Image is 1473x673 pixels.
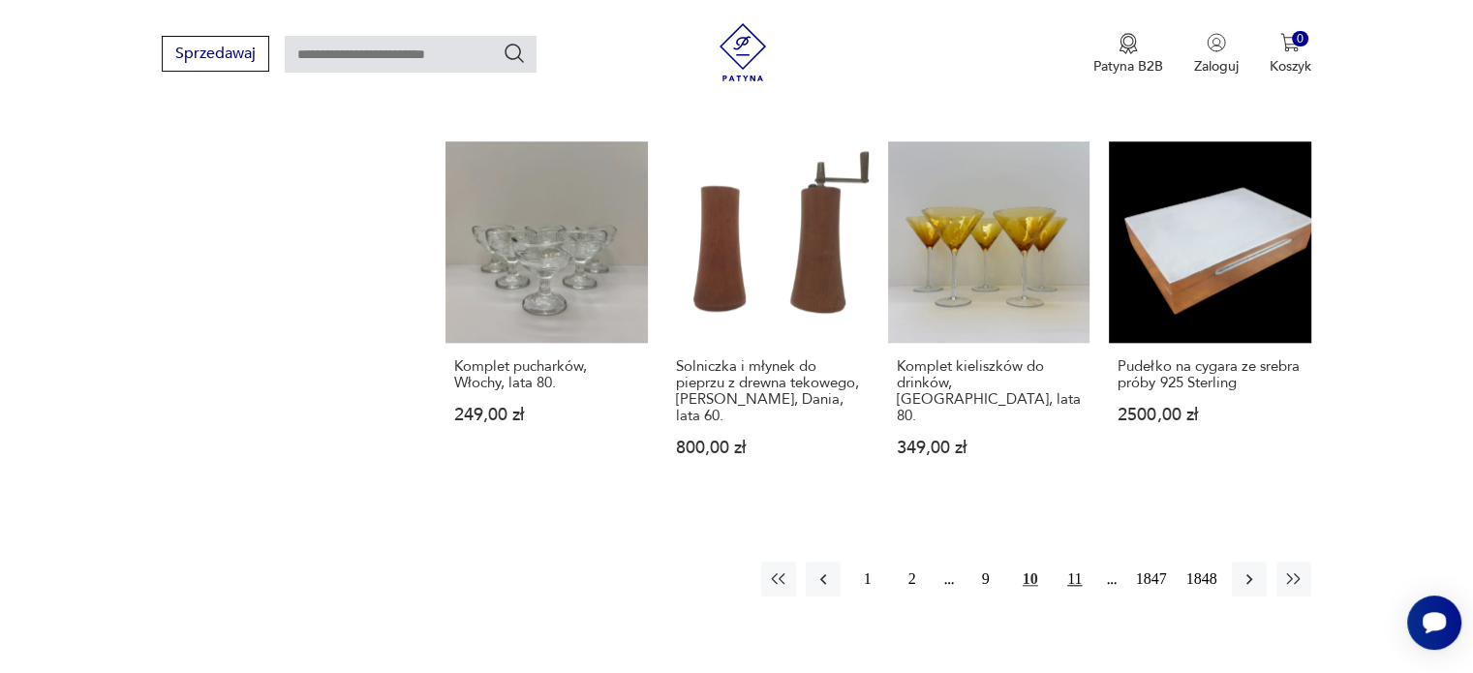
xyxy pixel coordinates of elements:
button: 1847 [1131,562,1172,597]
a: Pudełko na cygara ze srebra próby 925 SterlingPudełko na cygara ze srebra próby 925 Sterling2500,... [1109,141,1310,494]
p: 800,00 zł [676,440,860,456]
button: 10 [1013,562,1048,597]
p: 349,00 zł [897,440,1081,456]
button: Sprzedawaj [162,36,269,72]
img: Ikona medalu [1119,33,1138,54]
h3: Komplet pucharków, Włochy, lata 80. [454,358,638,391]
iframe: Smartsupp widget button [1407,596,1461,650]
a: Solniczka i młynek do pieprzu z drewna tekowego, Laurids Lonborg, Dania, lata 60.Solniczka i młyn... [667,141,869,494]
button: Patyna B2B [1093,33,1163,76]
div: 0 [1292,31,1308,47]
p: 2500,00 zł [1118,407,1302,423]
button: 9 [968,562,1003,597]
a: Sprzedawaj [162,48,269,62]
img: Ikonka użytkownika [1207,33,1226,52]
h3: Solniczka i młynek do pieprzu z drewna tekowego, [PERSON_NAME], Dania, lata 60. [676,358,860,424]
button: 11 [1058,562,1092,597]
button: 1 [850,562,885,597]
h3: Pudełko na cygara ze srebra próby 925 Sterling [1118,358,1302,391]
button: 2 [895,562,930,597]
img: Patyna - sklep z meblami i dekoracjami vintage [714,23,772,81]
p: Zaloguj [1194,57,1239,76]
button: Zaloguj [1194,33,1239,76]
button: 0Koszyk [1270,33,1311,76]
button: 1848 [1181,562,1222,597]
a: Komplet pucharków, Włochy, lata 80.Komplet pucharków, Włochy, lata 80.249,00 zł [445,141,647,494]
p: Koszyk [1270,57,1311,76]
img: Ikona koszyka [1280,33,1300,52]
p: 249,00 zł [454,407,638,423]
h3: Komplet kieliszków do drinków, [GEOGRAPHIC_DATA], lata 80. [897,358,1081,424]
a: Komplet kieliszków do drinków, Niemcy, lata 80.Komplet kieliszków do drinków, [GEOGRAPHIC_DATA], ... [888,141,1089,494]
button: Szukaj [503,42,526,65]
a: Ikona medaluPatyna B2B [1093,33,1163,76]
p: Patyna B2B [1093,57,1163,76]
